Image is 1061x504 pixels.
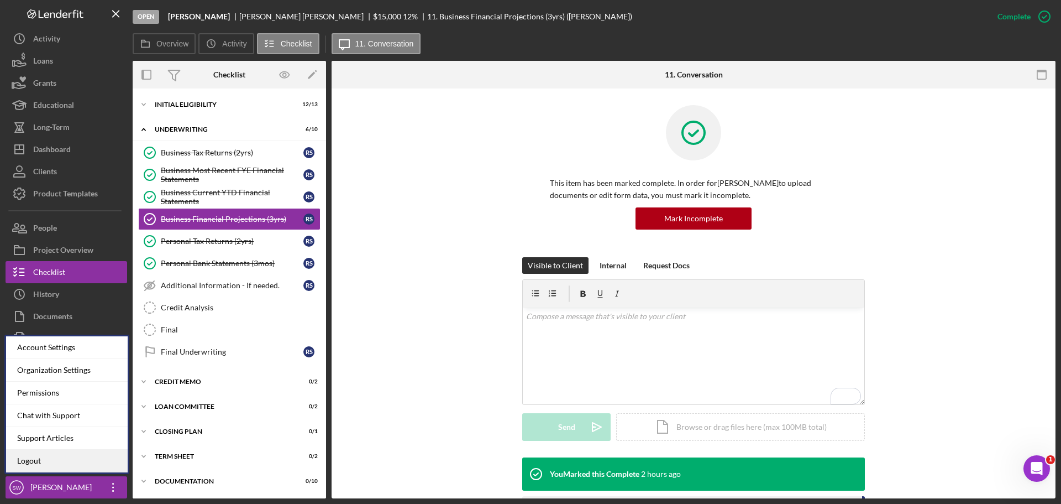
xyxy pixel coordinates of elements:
[12,485,21,491] text: SW
[33,28,60,53] div: Activity
[528,257,583,274] div: Visible to Client
[133,10,159,24] div: Open
[6,217,127,239] button: People
[403,12,418,21] div: 12 %
[303,258,314,269] div: R S
[997,6,1031,28] div: Complete
[33,50,53,75] div: Loans
[664,207,723,230] div: Mark Incomplete
[213,70,245,79] div: Checklist
[161,148,303,157] div: Business Tax Returns (2yrs)
[138,274,321,297] a: Additional Information - If needed.RS
[665,70,723,79] div: 11. Conversation
[155,126,290,133] div: UNDERWRITING
[6,72,127,94] button: Grants
[155,378,290,385] div: CREDIT MEMO
[161,215,303,224] div: Business Financial Projections (3yrs)
[6,450,128,472] a: Logout
[161,166,303,184] div: Business Most Recent FYE Financial Statements
[298,453,318,460] div: 0 / 2
[138,186,321,208] a: Business Current YTD Financial StatementsRS
[33,72,56,97] div: Grants
[155,403,290,410] div: LOAN COMMITTEE
[558,413,575,441] div: Send
[303,191,314,202] div: R S
[6,359,128,382] div: Organization Settings
[6,404,128,427] div: Chat with Support
[638,257,695,274] button: Request Docs
[303,147,314,158] div: R S
[138,319,321,341] a: Final
[138,230,321,252] a: Personal Tax Returns (2yrs)RS
[6,183,127,205] button: Product Templates
[643,257,690,274] div: Request Docs
[6,94,127,116] a: Educational
[600,257,627,274] div: Internal
[138,341,321,363] a: Final UnderwritingRS
[332,33,421,54] button: 11. Conversation
[6,28,127,50] button: Activity
[6,427,128,450] a: Support Articles
[33,94,74,119] div: Educational
[303,346,314,357] div: R S
[355,39,414,48] label: 11. Conversation
[303,214,314,225] div: R S
[161,281,303,290] div: Additional Information - If needed.
[298,478,318,485] div: 0 / 10
[635,207,752,230] button: Mark Incomplete
[6,261,127,283] button: Checklist
[550,470,639,479] div: You Marked this Complete
[6,305,127,328] button: Documents
[155,101,290,108] div: Initial Eligibility
[33,261,65,286] div: Checklist
[33,116,70,141] div: Long-Term
[6,476,127,498] button: SW[PERSON_NAME]
[33,217,57,242] div: People
[6,138,127,160] button: Dashboard
[522,257,589,274] button: Visible to Client
[6,328,127,350] button: Document Templates
[1046,455,1055,464] span: 1
[33,305,72,330] div: Documents
[298,428,318,435] div: 0 / 1
[6,50,127,72] a: Loans
[6,239,127,261] button: Project Overview
[168,12,230,21] b: [PERSON_NAME]
[281,39,312,48] label: Checklist
[155,478,290,485] div: DOCUMENTATION
[161,303,320,312] div: Credit Analysis
[298,126,318,133] div: 6 / 10
[138,252,321,274] a: Personal Bank Statements (3mos)RS
[156,39,188,48] label: Overview
[6,116,127,138] button: Long-Term
[550,177,837,202] p: This item has been marked complete. In order for [PERSON_NAME] to upload documents or edit form d...
[33,283,59,308] div: History
[373,12,401,21] span: $15,000
[6,382,128,404] div: Permissions
[303,236,314,247] div: R S
[594,257,632,274] button: Internal
[138,208,321,230] a: Business Financial Projections (3yrs)RS
[155,428,290,435] div: CLOSING PLAN
[138,142,321,164] a: Business Tax Returns (2yrs)RS
[303,280,314,291] div: R S
[298,378,318,385] div: 0 / 2
[427,12,632,21] div: 11. Business Financial Projections (3yrs) ([PERSON_NAME])
[161,325,320,334] div: Final
[138,164,321,186] a: Business Most Recent FYE Financial StatementsRS
[986,6,1055,28] button: Complete
[33,328,106,352] div: Document Templates
[257,33,319,54] button: Checklist
[6,160,127,183] button: Clients
[239,12,373,21] div: [PERSON_NAME] [PERSON_NAME]
[28,476,99,501] div: [PERSON_NAME]
[6,283,127,305] button: History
